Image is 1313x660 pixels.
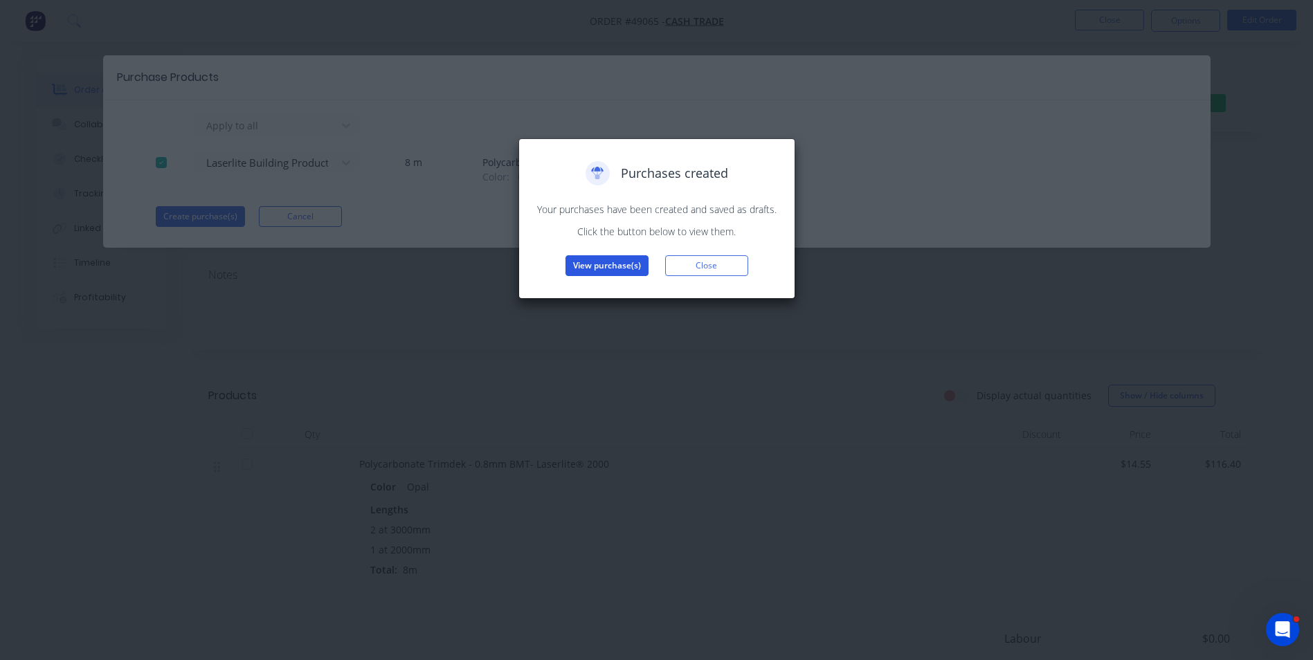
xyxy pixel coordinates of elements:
[533,202,781,217] p: Your purchases have been created and saved as drafts.
[1266,613,1299,646] iframe: Intercom live chat
[621,164,728,183] span: Purchases created
[565,255,649,276] button: View purchase(s)
[665,255,748,276] button: Close
[533,224,781,239] p: Click the button below to view them.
